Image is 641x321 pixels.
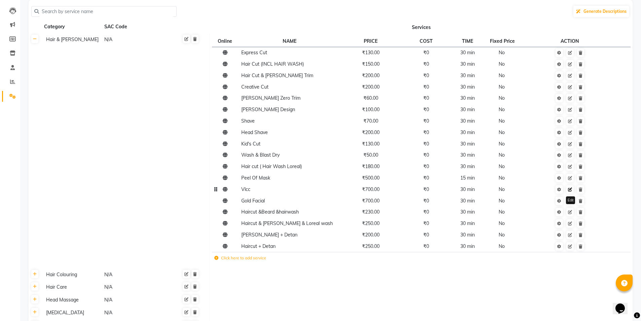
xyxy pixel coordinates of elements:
[362,175,380,181] span: ₹500.00
[104,23,161,31] div: SAC Code
[499,163,505,169] span: No
[499,232,505,238] span: No
[241,209,299,215] span: Haircut &Beard &hairwash
[43,270,101,279] div: Hair Colouring
[460,209,475,215] span: 30 min
[423,106,429,113] span: ₹0
[499,243,505,249] span: No
[362,232,380,238] span: ₹200.00
[239,35,340,47] th: NAME
[460,118,475,124] span: 30 min
[423,72,429,78] span: ₹0
[241,61,304,67] span: Hair Cut (INCL HAIR WASH)
[499,84,505,90] span: No
[104,35,161,44] div: N/A
[362,50,380,56] span: ₹130.00
[423,198,429,204] span: ₹0
[460,129,475,135] span: 30 min
[241,232,297,238] span: [PERSON_NAME] + Detan
[460,232,475,238] span: 30 min
[499,198,505,204] span: No
[241,198,265,204] span: Gold Facial
[423,95,429,101] span: ₹0
[214,255,266,261] label: Click here to add service
[451,35,485,47] th: TIME
[241,186,250,192] span: Vlcc
[460,72,475,78] span: 30 min
[499,72,505,78] span: No
[423,129,429,135] span: ₹0
[423,186,429,192] span: ₹0
[363,152,378,158] span: ₹50.00
[362,163,380,169] span: ₹180.00
[362,220,380,226] span: ₹250.00
[423,118,429,124] span: ₹0
[401,35,451,47] th: COST
[362,72,380,78] span: ₹200.00
[104,296,161,304] div: N/A
[499,209,505,215] span: No
[362,61,380,67] span: ₹150.00
[241,106,295,113] span: [PERSON_NAME] Design
[460,175,475,181] span: 15 min
[362,186,380,192] span: ₹700.00
[423,61,429,67] span: ₹0
[583,9,627,14] span: Generate Descriptions
[43,35,101,44] div: Hair & [PERSON_NAME]
[460,95,475,101] span: 30 min
[362,106,380,113] span: ₹100.00
[43,283,101,291] div: Hair Care
[423,84,429,90] span: ₹0
[241,95,300,101] span: [PERSON_NAME] Zero Trim
[460,163,475,169] span: 30 min
[362,209,380,215] span: ₹230.00
[241,175,270,181] span: Peel Of Mask
[423,220,429,226] span: ₹0
[241,129,268,135] span: Head Shave
[423,243,429,249] span: ₹0
[423,163,429,169] span: ₹0
[460,198,475,204] span: 30 min
[241,84,269,90] span: Creative Cut
[423,175,429,181] span: ₹0
[104,283,161,291] div: N/A
[241,243,276,249] span: Haircut + Detan
[39,6,174,17] input: Search by service name
[363,118,378,124] span: ₹70.00
[43,309,101,317] div: [MEDICAL_DATA]
[499,220,505,226] span: No
[362,243,380,249] span: ₹250.00
[499,118,505,124] span: No
[241,163,302,169] span: Hair cut ( Hair Wash Loreal)
[362,198,380,204] span: ₹700.00
[241,72,313,78] span: Hair Cut & [PERSON_NAME] Trim
[499,129,505,135] span: No
[460,243,475,249] span: 30 min
[499,61,505,67] span: No
[499,50,505,56] span: No
[104,309,161,317] div: N/A
[460,106,475,113] span: 30 min
[613,294,634,314] iframe: chat widget
[363,95,378,101] span: ₹60.00
[460,220,475,226] span: 30 min
[210,21,633,33] th: Services
[499,175,505,181] span: No
[423,152,429,158] span: ₹0
[566,196,575,204] div: Edit
[522,35,618,47] th: ACTION
[362,84,380,90] span: ₹200.00
[241,50,267,56] span: Express Cut
[241,141,260,147] span: Kid's Cut
[340,35,401,47] th: PRICE
[212,35,239,47] th: Online
[460,50,475,56] span: 30 min
[460,141,475,147] span: 30 min
[460,61,475,67] span: 30 min
[499,106,505,113] span: No
[499,186,505,192] span: No
[423,141,429,147] span: ₹0
[241,220,333,226] span: Haircut & [PERSON_NAME] & Loreal wash
[423,209,429,215] span: ₹0
[485,35,522,47] th: Fixed Price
